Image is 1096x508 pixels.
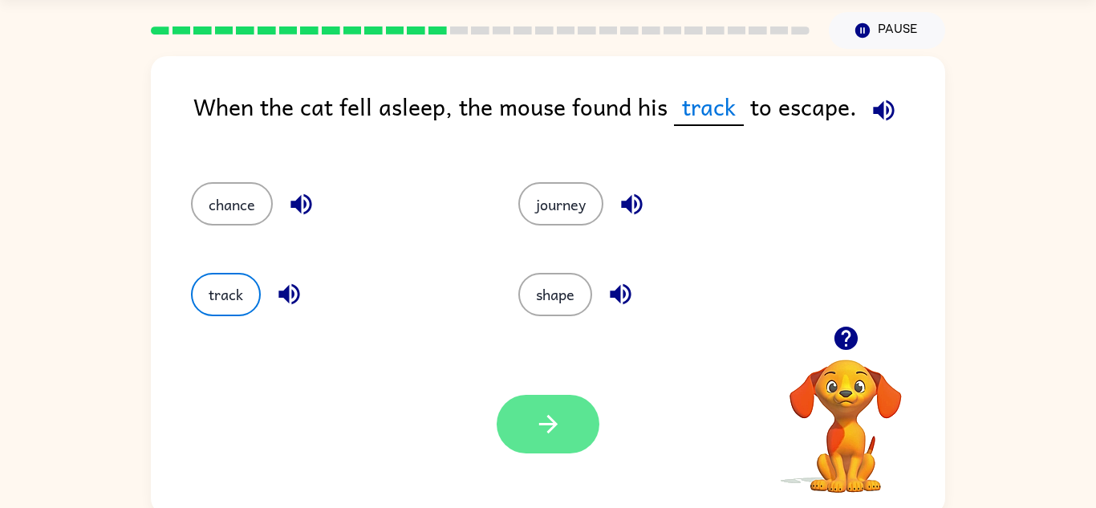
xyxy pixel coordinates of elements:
button: shape [518,273,592,316]
video: Your browser must support playing .mp4 files to use Literably. Please try using another browser. [765,335,926,495]
span: track [674,88,744,126]
button: journey [518,182,603,226]
button: Pause [829,12,945,49]
div: When the cat fell asleep, the mouse found his to escape. [193,88,945,150]
button: track [191,273,261,316]
button: chance [191,182,273,226]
